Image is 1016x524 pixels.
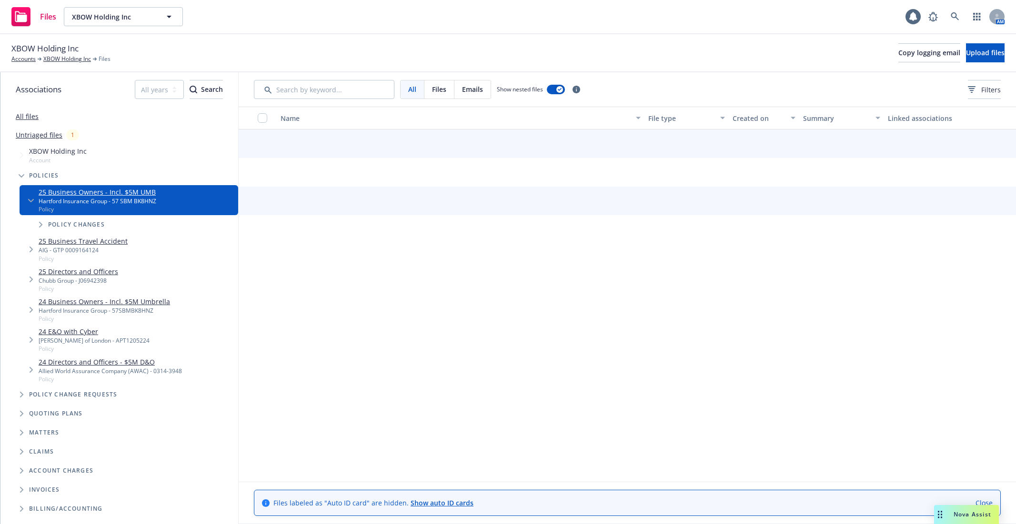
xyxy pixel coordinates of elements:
[40,13,56,20] span: Files
[29,173,59,178] span: Policies
[934,505,999,524] button: Nova Assist
[799,107,884,129] button: Summary
[11,55,36,63] a: Accounts
[408,84,416,94] span: All
[29,392,117,397] span: Policy change requests
[273,498,473,508] span: Files labeled as "Auto ID card" are hidden.
[64,7,183,26] button: XBOW Holding Inc
[934,505,946,524] div: Drag to move
[29,468,93,474] span: Account charges
[432,84,446,94] span: Files
[39,357,182,367] a: 24 Directors and Officers - $5M D&O
[733,113,785,123] div: Created on
[99,55,111,63] span: Files
[29,411,83,416] span: Quoting plans
[29,430,59,435] span: Matters
[39,297,170,306] a: 24 Business Owners - Incl. $5M Umbrella
[946,7,965,26] a: Search
[462,84,483,94] span: Emails
[39,306,170,315] div: Hartford Insurance Group - 57SBMBK8HNZ
[39,375,182,383] span: Policy
[39,285,118,293] span: Policy
[729,107,799,129] button: Created on
[39,197,156,205] div: Hartford Insurance Group - 57 SBM BK8HNZ
[8,3,60,30] a: Files
[39,205,156,213] span: Policy
[258,113,267,123] input: Select all
[497,85,543,93] span: Show nested files
[190,80,223,99] div: Search
[884,107,968,129] button: Linked associations
[39,267,118,277] a: 25 Directors and Officers
[954,510,991,518] span: Nova Assist
[39,345,150,353] span: Policy
[190,86,197,93] svg: Search
[967,7,986,26] a: Switch app
[644,107,729,129] button: File type
[648,113,714,123] div: File type
[39,236,128,246] a: 25 Business Travel Accident
[190,80,223,99] button: SearchSearch
[16,112,39,121] a: All files
[39,326,150,336] a: 24 E&O with Cyber
[277,107,644,129] button: Name
[16,83,61,96] span: Associations
[29,449,54,455] span: Claims
[981,85,1001,95] span: Filters
[39,315,170,323] span: Policy
[48,222,105,227] span: Policy changes
[968,80,1001,99] button: Filters
[29,487,60,493] span: Invoices
[16,130,62,140] a: Untriaged files
[254,80,394,99] input: Search by keyword...
[966,43,1005,62] button: Upload files
[39,367,182,375] div: Allied World Assurance Company (AWAC) - 0314-3948
[888,113,965,123] div: Linked associations
[29,156,87,164] span: Account
[72,12,154,22] span: XBOW Holding Inc
[39,277,118,285] div: Chubb Group - J06942398
[803,113,869,123] div: Summary
[0,144,238,499] div: Tree Example
[39,187,156,197] a: 25 Business Owners - Incl. $5M UMB
[29,506,103,512] span: Billing/Accounting
[39,255,128,263] span: Policy
[898,43,960,62] button: Copy logging email
[11,42,79,55] span: XBOW Holding Inc
[966,48,1005,57] span: Upload files
[281,113,630,123] div: Name
[924,7,943,26] a: Report a Bug
[39,246,128,254] div: AIG - GTP 0009164124
[411,498,473,507] a: Show auto ID cards
[898,48,960,57] span: Copy logging email
[976,498,993,508] a: Close
[43,55,91,63] a: XBOW Holding Inc
[968,85,1001,95] span: Filters
[66,129,79,140] div: 1
[29,146,87,156] span: XBOW Holding Inc
[39,336,150,345] div: [PERSON_NAME] of London - APT1205224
